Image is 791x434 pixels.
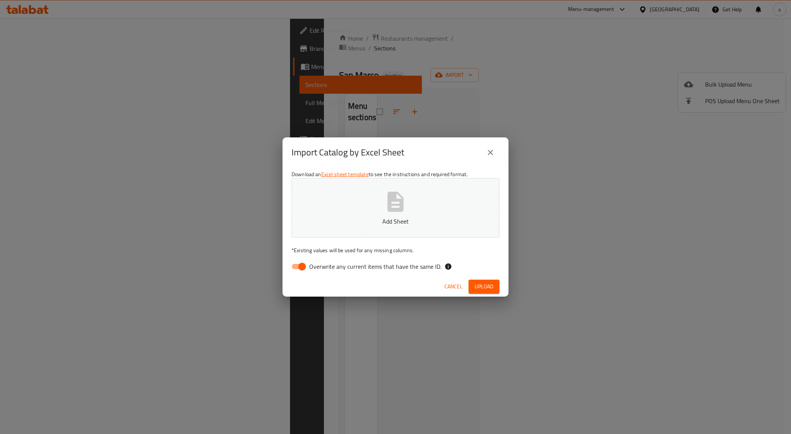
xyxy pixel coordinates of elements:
button: Cancel [441,280,466,294]
a: Excel sheet template [321,169,369,179]
p: Existing values will be used for any missing columns. [292,247,499,254]
span: Upload [475,282,493,291]
svg: If the overwrite option isn't selected, then the items that match an existing ID will be ignored ... [444,263,452,270]
p: Add Sheet [303,217,488,226]
button: close [481,143,499,161]
span: Overwrite any current items that have the same ID. [309,262,441,271]
span: Cancel [444,282,463,291]
button: Add Sheet [292,178,499,238]
div: Download an to see the instructions and required format. [282,168,508,277]
button: Upload [469,280,499,294]
h2: Import Catalog by Excel Sheet [292,146,404,158]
